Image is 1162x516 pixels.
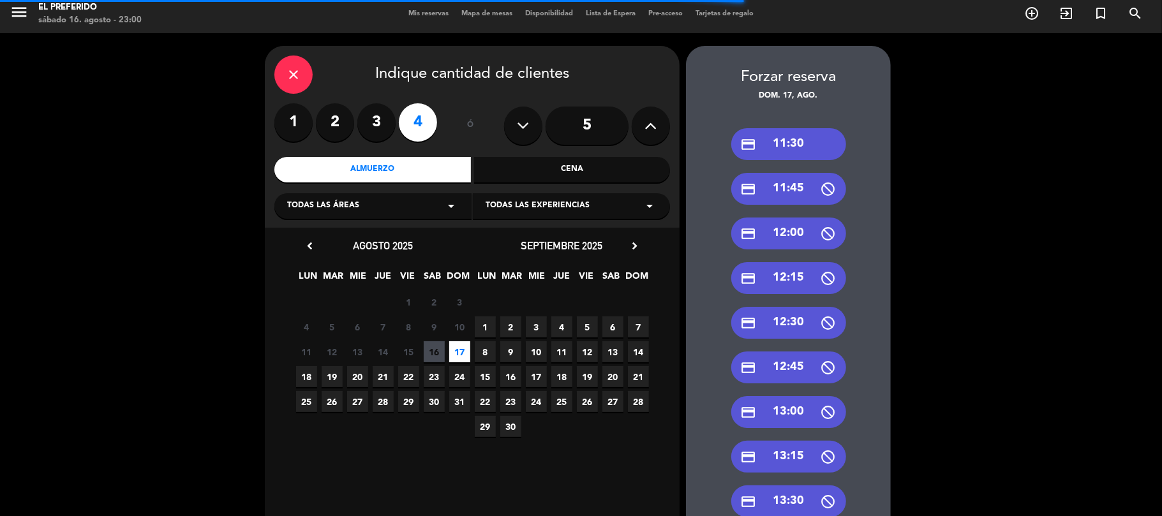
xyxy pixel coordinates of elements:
[628,239,641,253] i: chevron_right
[500,341,521,362] span: 9
[274,103,313,142] label: 1
[424,366,445,387] span: 23
[628,366,649,387] span: 21
[686,65,891,90] div: Forzar reserva
[500,366,521,387] span: 16
[322,366,343,387] span: 19
[689,10,760,17] span: Tarjetas de regalo
[731,217,846,249] div: 12:00
[1059,6,1074,21] i: exit_to_app
[602,366,623,387] span: 20
[741,494,757,510] i: credit_card
[424,291,445,313] span: 2
[296,366,317,387] span: 18
[577,391,598,412] span: 26
[347,366,368,387] span: 20
[741,226,757,242] i: credit_card
[449,391,470,412] span: 31
[741,449,757,465] i: credit_card
[1093,6,1108,21] i: turned_in_not
[303,239,317,253] i: chevron_left
[741,404,757,420] i: credit_card
[38,14,142,27] div: sábado 16. agosto - 23:00
[322,316,343,337] span: 5
[741,136,757,152] i: credit_card
[373,269,394,290] span: JUE
[322,341,343,362] span: 12
[741,360,757,376] i: credit_card
[502,269,523,290] span: MAR
[449,291,470,313] span: 3
[731,173,846,205] div: 11:45
[500,391,521,412] span: 23
[10,3,29,22] i: menu
[551,391,572,412] span: 25
[398,291,419,313] span: 1
[602,391,623,412] span: 27
[741,270,757,286] i: credit_card
[474,157,671,182] div: Cena
[486,200,590,212] span: Todas las experiencias
[741,181,757,197] i: credit_card
[526,269,547,290] span: MIE
[1024,6,1039,21] i: add_circle_outline
[10,3,29,26] button: menu
[602,316,623,337] span: 6
[424,341,445,362] span: 16
[447,269,468,290] span: DOM
[449,366,470,387] span: 24
[551,366,572,387] span: 18
[475,366,496,387] span: 15
[526,316,547,337] span: 3
[357,103,396,142] label: 3
[422,269,443,290] span: SAB
[398,366,419,387] span: 22
[642,10,689,17] span: Pre-acceso
[1128,6,1143,21] i: search
[296,391,317,412] span: 25
[323,269,344,290] span: MAR
[731,441,846,473] div: 13:15
[500,316,521,337] span: 2
[298,269,319,290] span: LUN
[475,316,496,337] span: 1
[551,269,572,290] span: JUE
[424,316,445,337] span: 9
[731,396,846,428] div: 13:00
[579,10,642,17] span: Lista de Espera
[373,341,394,362] span: 14
[576,269,597,290] span: VIE
[601,269,622,290] span: SAB
[475,391,496,412] span: 22
[577,341,598,362] span: 12
[477,269,498,290] span: LUN
[475,341,496,362] span: 8
[347,316,368,337] span: 6
[731,128,846,160] div: 11:30
[449,341,470,362] span: 17
[626,269,647,290] span: DOM
[373,316,394,337] span: 7
[628,391,649,412] span: 28
[347,341,368,362] span: 13
[450,103,491,148] div: ó
[526,366,547,387] span: 17
[347,391,368,412] span: 27
[287,200,359,212] span: Todas las áreas
[296,341,317,362] span: 11
[296,316,317,337] span: 4
[398,341,419,362] span: 15
[398,269,419,290] span: VIE
[398,391,419,412] span: 29
[628,316,649,337] span: 7
[322,391,343,412] span: 26
[521,239,602,252] span: septiembre 2025
[455,10,519,17] span: Mapa de mesas
[731,262,846,294] div: 12:15
[316,103,354,142] label: 2
[731,307,846,339] div: 12:30
[475,416,496,437] span: 29
[577,316,598,337] span: 5
[526,341,547,362] span: 10
[628,341,649,362] span: 14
